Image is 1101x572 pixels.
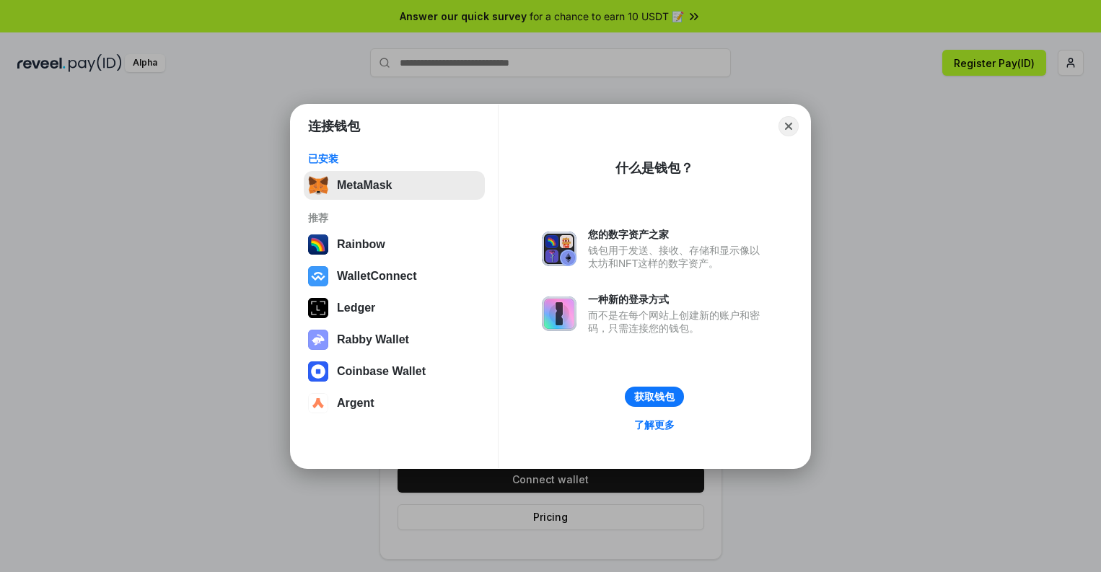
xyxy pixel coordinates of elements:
div: 一种新的登录方式 [588,293,767,306]
div: 获取钱包 [634,390,675,403]
img: svg+xml,%3Csvg%20xmlns%3D%22http%3A%2F%2Fwww.w3.org%2F2000%2Fsvg%22%20fill%3D%22none%22%20viewBox... [542,232,576,266]
div: Rainbow [337,238,385,251]
button: Ledger [304,294,485,322]
div: Argent [337,397,374,410]
button: MetaMask [304,171,485,200]
button: Rabby Wallet [304,325,485,354]
div: 推荐 [308,211,481,224]
div: Ledger [337,302,375,314]
button: Rainbow [304,230,485,259]
img: svg+xml,%3Csvg%20xmlns%3D%22http%3A%2F%2Fwww.w3.org%2F2000%2Fsvg%22%20fill%3D%22none%22%20viewBox... [308,330,328,350]
img: svg+xml,%3Csvg%20xmlns%3D%22http%3A%2F%2Fwww.w3.org%2F2000%2Fsvg%22%20fill%3D%22none%22%20viewBox... [542,296,576,331]
div: 已安装 [308,152,481,165]
h1: 连接钱包 [308,118,360,135]
div: 了解更多 [634,418,675,431]
img: svg+xml,%3Csvg%20xmlns%3D%22http%3A%2F%2Fwww.w3.org%2F2000%2Fsvg%22%20width%3D%2228%22%20height%3... [308,298,328,318]
div: Rabby Wallet [337,333,409,346]
div: Coinbase Wallet [337,365,426,378]
img: svg+xml,%3Csvg%20fill%3D%22none%22%20height%3D%2233%22%20viewBox%3D%220%200%2035%2033%22%20width%... [308,175,328,195]
div: 您的数字资产之家 [588,228,767,241]
button: WalletConnect [304,262,485,291]
div: WalletConnect [337,270,417,283]
button: Argent [304,389,485,418]
img: svg+xml,%3Csvg%20width%3D%22120%22%20height%3D%22120%22%20viewBox%3D%220%200%20120%20120%22%20fil... [308,234,328,255]
div: 而不是在每个网站上创建新的账户和密码，只需连接您的钱包。 [588,309,767,335]
button: 获取钱包 [625,387,684,407]
a: 了解更多 [626,415,683,434]
button: Close [778,116,799,136]
img: svg+xml,%3Csvg%20width%3D%2228%22%20height%3D%2228%22%20viewBox%3D%220%200%2028%2028%22%20fill%3D... [308,361,328,382]
div: 什么是钱包？ [615,159,693,177]
div: 钱包用于发送、接收、存储和显示像以太坊和NFT这样的数字资产。 [588,244,767,270]
button: Coinbase Wallet [304,357,485,386]
img: svg+xml,%3Csvg%20width%3D%2228%22%20height%3D%2228%22%20viewBox%3D%220%200%2028%2028%22%20fill%3D... [308,393,328,413]
div: MetaMask [337,179,392,192]
img: svg+xml,%3Csvg%20width%3D%2228%22%20height%3D%2228%22%20viewBox%3D%220%200%2028%2028%22%20fill%3D... [308,266,328,286]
